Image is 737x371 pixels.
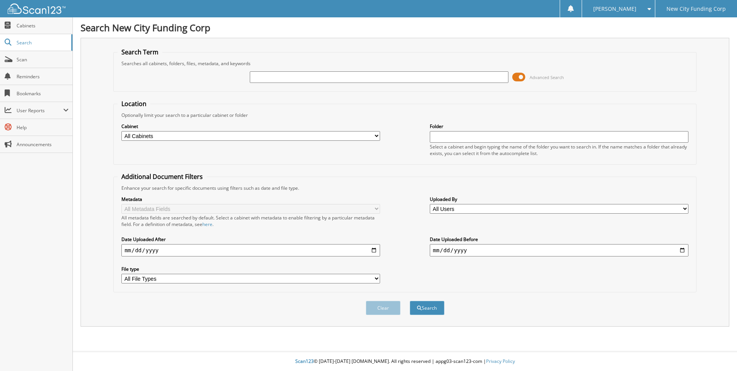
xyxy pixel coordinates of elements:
span: Advanced Search [530,74,564,80]
button: Clear [366,301,400,315]
span: New City Funding Corp [666,7,726,11]
label: Date Uploaded After [121,236,380,243]
span: Bookmarks [17,90,69,97]
span: Scan123 [295,358,314,364]
span: [PERSON_NAME] [593,7,636,11]
h1: Search New City Funding Corp [81,21,729,34]
span: Search [17,39,67,46]
img: scan123-logo-white.svg [8,3,66,14]
label: Date Uploaded Before [430,236,688,243]
span: Announcements [17,141,69,148]
label: Uploaded By [430,196,688,202]
div: Optionally limit your search to a particular cabinet or folder [118,112,692,118]
span: Cabinets [17,22,69,29]
div: All metadata fields are searched by default. Select a cabinet with metadata to enable filtering b... [121,214,380,228]
span: Reminders [17,73,69,80]
legend: Search Term [118,48,162,56]
input: end [430,244,688,256]
legend: Additional Document Filters [118,172,207,181]
div: Enhance your search for specific documents using filters such as date and file type. [118,185,692,191]
input: start [121,244,380,256]
a: Privacy Policy [486,358,515,364]
a: here [202,221,212,228]
span: Help [17,124,69,131]
div: © [DATE]-[DATE] [DOMAIN_NAME]. All rights reserved | appg03-scan123-com | [73,352,737,371]
label: Metadata [121,196,380,202]
label: File type [121,266,380,272]
span: Scan [17,56,69,63]
button: Search [410,301,444,315]
span: User Reports [17,107,63,114]
label: Cabinet [121,123,380,130]
label: Folder [430,123,688,130]
div: Select a cabinet and begin typing the name of the folder you want to search in. If the name match... [430,143,688,157]
div: Searches all cabinets, folders, files, metadata, and keywords [118,60,692,67]
legend: Location [118,99,150,108]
